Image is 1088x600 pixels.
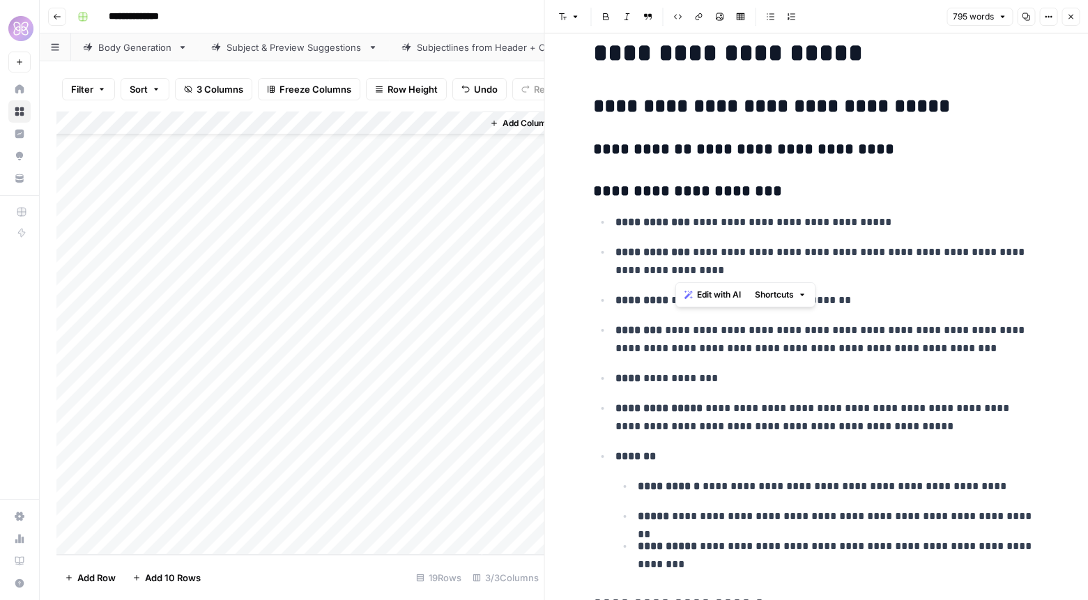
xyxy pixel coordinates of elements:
[121,78,169,100] button: Sort
[8,167,31,190] a: Your Data
[697,289,741,301] span: Edit with AI
[124,567,209,589] button: Add 10 Rows
[8,78,31,100] a: Home
[755,289,794,301] span: Shortcuts
[56,567,124,589] button: Add Row
[467,567,544,589] div: 3/3 Columns
[145,571,201,585] span: Add 10 Rows
[62,78,115,100] button: Filter
[71,33,199,61] a: Body Generation
[484,114,557,132] button: Add Column
[227,40,362,54] div: Subject & Preview Suggestions
[258,78,360,100] button: Freeze Columns
[452,78,507,100] button: Undo
[390,33,589,61] a: Subjectlines from Header + Copy
[503,117,551,130] span: Add Column
[130,82,148,96] span: Sort
[199,33,390,61] a: Subject & Preview Suggestions
[534,82,556,96] span: Redo
[953,10,994,23] span: 795 words
[8,145,31,167] a: Opportunities
[679,286,746,304] button: Edit with AI
[8,100,31,123] a: Browse
[197,82,243,96] span: 3 Columns
[8,16,33,41] img: HoneyLove Logo
[512,78,565,100] button: Redo
[77,571,116,585] span: Add Row
[71,82,93,96] span: Filter
[417,40,562,54] div: Subjectlines from Header + Copy
[947,8,1013,26] button: 795 words
[411,567,467,589] div: 19 Rows
[8,528,31,550] a: Usage
[8,550,31,572] a: Learning Hub
[8,123,31,145] a: Insights
[366,78,447,100] button: Row Height
[8,505,31,528] a: Settings
[8,572,31,594] button: Help + Support
[8,11,31,46] button: Workspace: HoneyLove
[279,82,351,96] span: Freeze Columns
[749,286,812,304] button: Shortcuts
[388,82,438,96] span: Row Height
[98,40,172,54] div: Body Generation
[175,78,252,100] button: 3 Columns
[474,82,498,96] span: Undo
